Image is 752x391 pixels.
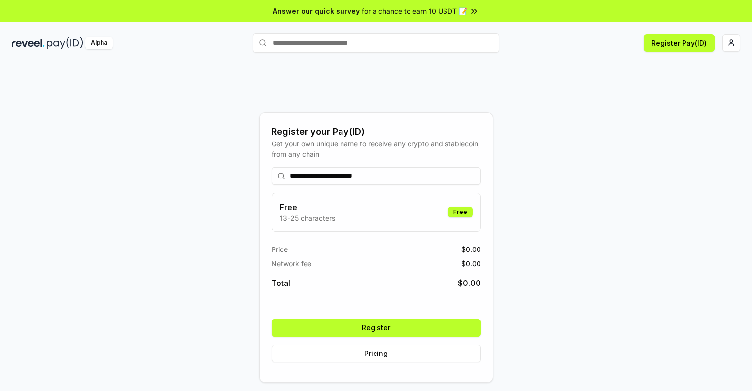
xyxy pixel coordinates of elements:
[644,34,715,52] button: Register Pay(ID)
[272,125,481,139] div: Register your Pay(ID)
[280,201,335,213] h3: Free
[280,213,335,223] p: 13-25 characters
[272,258,311,269] span: Network fee
[272,277,290,289] span: Total
[12,37,45,49] img: reveel_dark
[272,139,481,159] div: Get your own unique name to receive any crypto and stablecoin, from any chain
[461,244,481,254] span: $ 0.00
[85,37,113,49] div: Alpha
[461,258,481,269] span: $ 0.00
[272,244,288,254] span: Price
[272,345,481,362] button: Pricing
[458,277,481,289] span: $ 0.00
[47,37,83,49] img: pay_id
[448,207,473,217] div: Free
[273,6,360,16] span: Answer our quick survey
[362,6,467,16] span: for a chance to earn 10 USDT 📝
[272,319,481,337] button: Register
